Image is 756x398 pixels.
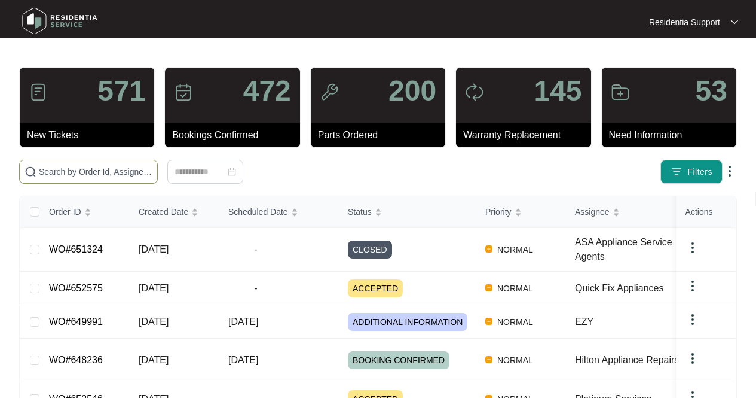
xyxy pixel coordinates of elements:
[575,205,610,218] span: Assignee
[228,242,283,257] span: -
[348,279,403,297] span: ACCEPTED
[463,128,590,142] p: Warranty Replacement
[39,196,129,228] th: Order ID
[49,317,103,327] a: WO#649991
[174,83,193,102] img: icon
[676,196,736,228] th: Actions
[172,128,299,142] p: Bookings Confirmed
[129,196,219,228] th: Created Date
[139,205,188,218] span: Created Date
[27,128,154,142] p: New Tickets
[485,284,492,291] img: Vercel Logo
[338,196,476,228] th: Status
[685,241,700,255] img: dropdown arrow
[575,281,685,296] div: Quick Fix Appliances
[723,164,737,178] img: dropdown arrow
[649,16,720,28] p: Residentia Support
[575,235,685,264] div: ASA Appliance Service Agents
[685,312,700,327] img: dropdown arrow
[492,281,538,296] span: NORMAL
[696,77,727,105] p: 53
[318,128,445,142] p: Parts Ordered
[219,196,338,228] th: Scheduled Date
[731,19,738,25] img: dropdown arrow
[492,315,538,329] span: NORMAL
[49,244,103,254] a: WO#651324
[18,3,102,39] img: residentia service logo
[25,166,36,178] img: search-icon
[348,351,449,369] span: BOOKING CONFIRMED
[485,205,512,218] span: Priority
[492,353,538,367] span: NORMAL
[49,355,103,365] a: WO#648236
[243,77,291,105] p: 472
[49,283,103,293] a: WO#652575
[348,205,372,218] span: Status
[565,196,685,228] th: Assignee
[29,83,48,102] img: icon
[49,205,81,218] span: Order ID
[609,128,736,142] p: Need Information
[485,245,492,253] img: Vercel Logo
[671,166,682,178] img: filter icon
[685,279,700,293] img: dropdown arrow
[465,83,484,102] img: icon
[685,351,700,366] img: dropdown arrow
[575,315,685,329] div: EZY
[139,317,169,327] span: [DATE]
[139,244,169,254] span: [DATE]
[348,313,467,331] span: ADDITIONAL INFORMATION
[228,281,283,296] span: -
[485,356,492,363] img: Vercel Logo
[228,205,288,218] span: Scheduled Date
[485,318,492,325] img: Vercel Logo
[139,283,169,293] span: [DATE]
[320,83,339,102] img: icon
[611,83,630,102] img: icon
[492,242,538,257] span: NORMAL
[39,165,152,178] input: Search by Order Id, Assignee Name, Customer Name, Brand and Model
[575,353,685,367] div: Hilton Appliance Repairs
[660,160,723,184] button: filter iconFilters
[476,196,565,228] th: Priority
[687,166,712,178] span: Filters
[97,77,145,105] p: 571
[534,77,581,105] p: 145
[228,355,258,365] span: [DATE]
[348,241,392,259] span: CLOSED
[139,355,169,365] span: [DATE]
[388,77,436,105] p: 200
[228,317,258,327] span: [DATE]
